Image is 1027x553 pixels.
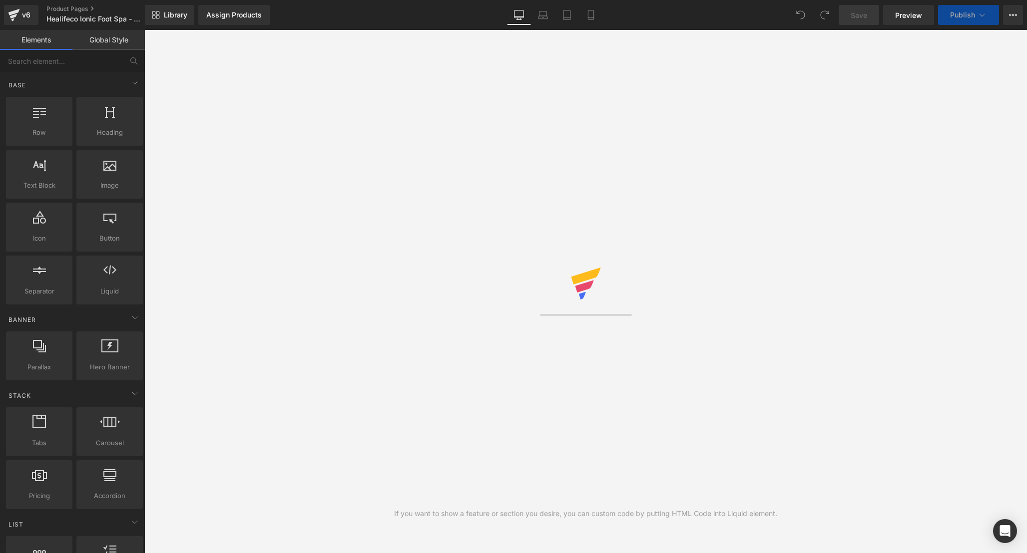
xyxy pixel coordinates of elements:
[9,233,69,244] span: Icon
[815,5,835,25] button: Redo
[206,11,262,19] div: Assign Products
[851,10,867,20] span: Save
[579,5,603,25] a: Mobile
[79,491,140,501] span: Accordion
[20,8,32,21] div: v6
[1003,5,1023,25] button: More
[993,519,1017,543] div: Open Intercom Messenger
[950,11,975,19] span: Publish
[79,438,140,448] span: Carousel
[79,362,140,372] span: Hero Banner
[938,5,999,25] button: Publish
[79,233,140,244] span: Button
[4,5,38,25] a: v6
[507,5,531,25] a: Desktop
[164,10,187,19] span: Library
[895,10,922,20] span: Preview
[9,127,69,138] span: Row
[79,286,140,296] span: Liquid
[531,5,555,25] a: Laptop
[9,491,69,501] span: Pricing
[555,5,579,25] a: Tablet
[79,127,140,138] span: Heading
[46,5,161,13] a: Product Pages
[9,180,69,191] span: Text Block
[791,5,811,25] button: Undo
[7,391,32,400] span: Stack
[9,362,69,372] span: Parallax
[46,15,142,23] span: Healifeco Ionic Foot Spa - Basin Price Test 24.90
[145,5,194,25] a: New Library
[79,180,140,191] span: Image
[7,315,37,324] span: Banner
[7,520,24,529] span: List
[883,5,934,25] a: Preview
[9,286,69,296] span: Separator
[72,30,145,50] a: Global Style
[9,438,69,448] span: Tabs
[7,80,27,90] span: Base
[394,508,777,519] div: If you want to show a feature or section you desire, you can custom code by putting HTML Code int...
